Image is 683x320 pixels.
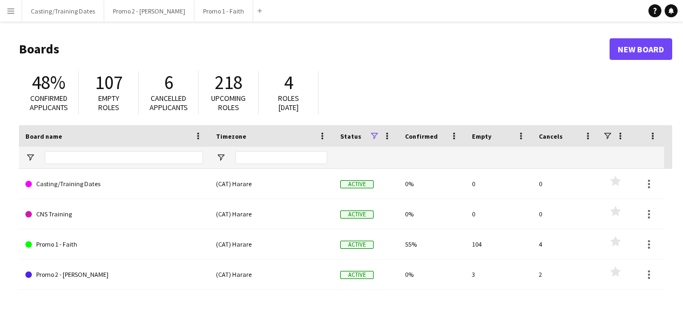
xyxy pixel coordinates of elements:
span: Status [340,132,361,140]
button: Open Filter Menu [216,153,226,162]
button: Casting/Training Dates [22,1,104,22]
a: Casting/Training Dates [25,169,203,199]
button: Promo 1 - Faith [194,1,253,22]
span: Confirmed [405,132,438,140]
span: Active [340,210,374,219]
div: (CAT) Harare [209,260,334,289]
input: Timezone Filter Input [235,151,327,164]
span: 4 [284,71,293,94]
div: 0% [398,169,465,199]
span: Board name [25,132,62,140]
div: 2 [532,260,599,289]
a: Promo 1 - Faith [25,229,203,260]
span: 107 [95,71,123,94]
div: 0 [532,169,599,199]
span: Cancelled applicants [150,93,188,112]
span: Active [340,271,374,279]
div: 104 [465,229,532,259]
div: 0 [532,199,599,229]
span: Timezone [216,132,246,140]
div: (CAT) Harare [209,199,334,229]
div: 0% [398,260,465,289]
span: Roles [DATE] [278,93,299,112]
h1: Boards [19,41,610,57]
input: Board name Filter Input [45,151,203,164]
span: Empty roles [98,93,119,112]
span: Empty [472,132,491,140]
div: 0 [465,169,532,199]
div: 3 [465,260,532,289]
span: 6 [164,71,173,94]
div: (CAT) Harare [209,229,334,259]
div: 55% [398,229,465,259]
a: Promo 2 - [PERSON_NAME] [25,260,203,290]
a: CNS Training [25,199,203,229]
span: 218 [215,71,242,94]
span: Upcoming roles [211,93,246,112]
button: Open Filter Menu [25,153,35,162]
a: New Board [610,38,672,60]
span: Confirmed applicants [30,93,68,112]
div: 4 [532,229,599,259]
div: 0 [465,199,532,229]
span: Active [340,180,374,188]
button: Promo 2 - [PERSON_NAME] [104,1,194,22]
div: (CAT) Harare [209,169,334,199]
span: 48% [32,71,65,94]
div: 0% [398,199,465,229]
span: Cancels [539,132,563,140]
span: Active [340,241,374,249]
